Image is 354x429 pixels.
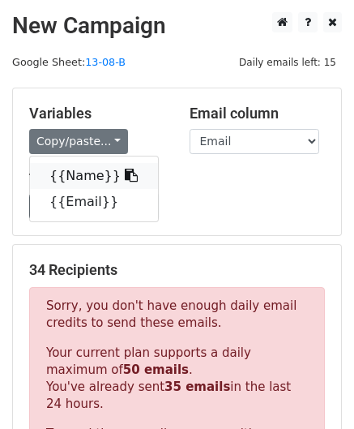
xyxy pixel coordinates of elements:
h5: Variables [29,105,165,122]
span: Daily emails left: 15 [233,54,342,71]
p: Sorry, you don't have enough daily email credits to send these emails. [46,298,308,332]
h5: 34 Recipients [29,261,325,279]
a: {{Name}} [30,163,158,189]
strong: 50 emails [123,363,189,377]
iframe: Chat Widget [273,351,354,429]
strong: 35 emails [164,380,230,394]
small: Google Sheet: [12,56,126,68]
a: Copy/paste... [29,129,128,154]
h5: Email column [190,105,326,122]
a: {{Email}} [30,189,158,215]
h2: New Campaign [12,12,342,40]
a: 13-08-B [85,56,126,68]
a: Daily emails left: 15 [233,56,342,68]
p: Your current plan supports a daily maximum of . You've already sent in the last 24 hours. [46,345,308,413]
